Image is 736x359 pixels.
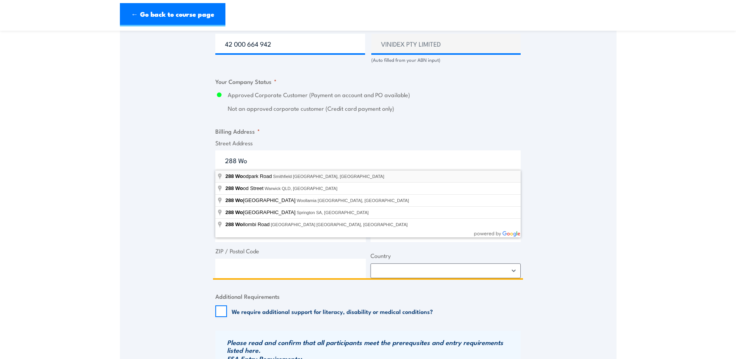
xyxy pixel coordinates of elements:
[225,185,234,191] span: 288
[225,173,273,179] span: odpark Road
[371,251,521,260] label: Country
[271,222,408,227] span: [GEOGRAPHIC_DATA] [GEOGRAPHIC_DATA], [GEOGRAPHIC_DATA]
[225,197,234,203] span: 288
[225,221,234,227] span: 288
[215,150,521,170] input: Enter a location
[273,174,384,179] span: Smithfield [GEOGRAPHIC_DATA], [GEOGRAPHIC_DATA]
[227,338,519,354] h3: Please read and confirm that all participants meet the prerequsites and entry requirements listed...
[225,197,297,203] span: [GEOGRAPHIC_DATA]
[225,221,271,227] span: llombi Road
[225,209,297,215] span: [GEOGRAPHIC_DATA]
[235,209,243,215] span: Wo
[225,173,234,179] span: 288
[225,185,265,191] span: od Street
[228,104,521,113] label: Not an approved corporate customer (Credit card payment only)
[235,221,243,227] span: Wo
[371,56,521,64] div: (Auto filled from your ABN input)
[225,209,234,215] span: 288
[235,197,243,203] span: Wo
[297,210,369,215] span: Springton SA, [GEOGRAPHIC_DATA]
[232,307,433,315] label: We require additional support for literacy, disability or medical conditions?
[215,247,366,256] label: ZIP / Postal Code
[120,3,225,26] a: ← Go back to course page
[215,127,260,136] legend: Billing Address
[235,173,243,179] span: Wo
[265,186,337,191] span: Warwick QLD, [GEOGRAPHIC_DATA]
[215,77,277,86] legend: Your Company Status
[215,139,521,148] label: Street Address
[215,292,280,301] legend: Additional Requirements
[228,91,521,99] label: Approved Corporate Customer (Payment on account and PO available)
[235,185,243,191] span: Wo
[297,198,409,203] span: Woollamia [GEOGRAPHIC_DATA], [GEOGRAPHIC_DATA]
